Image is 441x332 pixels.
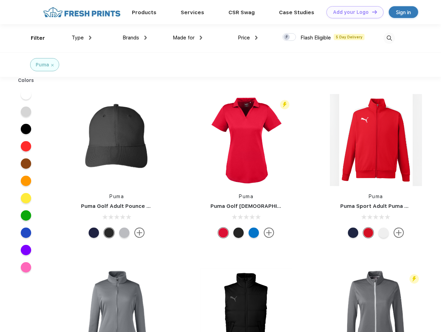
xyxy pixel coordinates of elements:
div: High Risk Red [363,228,373,238]
img: func=resize&h=266 [71,94,163,186]
img: more.svg [134,228,145,238]
img: more.svg [394,228,404,238]
a: Puma Golf Adult Pounce Adjustable Cap [81,203,187,209]
div: Lapis Blue [249,228,259,238]
img: dropdown.png [144,36,147,40]
a: Puma [109,194,124,199]
a: Sign in [389,6,418,18]
div: Puma Black [104,228,114,238]
a: Puma Golf [DEMOGRAPHIC_DATA]' Icon Golf Polo [210,203,339,209]
div: Colors [13,77,39,84]
img: more.svg [264,228,274,238]
div: Peacoat [89,228,99,238]
a: Products [132,9,156,16]
img: flash_active_toggle.svg [409,274,419,284]
img: func=resize&h=266 [200,94,292,186]
a: Puma [239,194,253,199]
div: Add your Logo [333,9,369,15]
div: Puma [36,61,49,68]
div: White and Quiet Shade [378,228,389,238]
img: flash_active_toggle.svg [280,100,289,109]
img: desktop_search.svg [384,33,395,44]
span: Made for [173,35,195,41]
img: fo%20logo%202.webp [41,6,123,18]
div: Sign in [396,8,411,16]
img: filter_cancel.svg [51,64,54,66]
span: Flash Eligible [300,35,331,41]
a: Puma [369,194,383,199]
span: Type [72,35,84,41]
div: Quarry [119,228,129,238]
span: Price [238,35,250,41]
img: func=resize&h=266 [330,94,422,186]
img: dropdown.png [255,36,258,40]
div: Peacoat [348,228,358,238]
img: dropdown.png [200,36,202,40]
span: Brands [123,35,139,41]
a: Services [181,9,204,16]
div: High Risk Red [218,228,228,238]
a: CSR Swag [228,9,255,16]
span: 5 Day Delivery [334,34,364,40]
img: DT [372,10,377,14]
img: dropdown.png [89,36,91,40]
div: Puma Black [233,228,244,238]
div: Filter [31,34,45,42]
